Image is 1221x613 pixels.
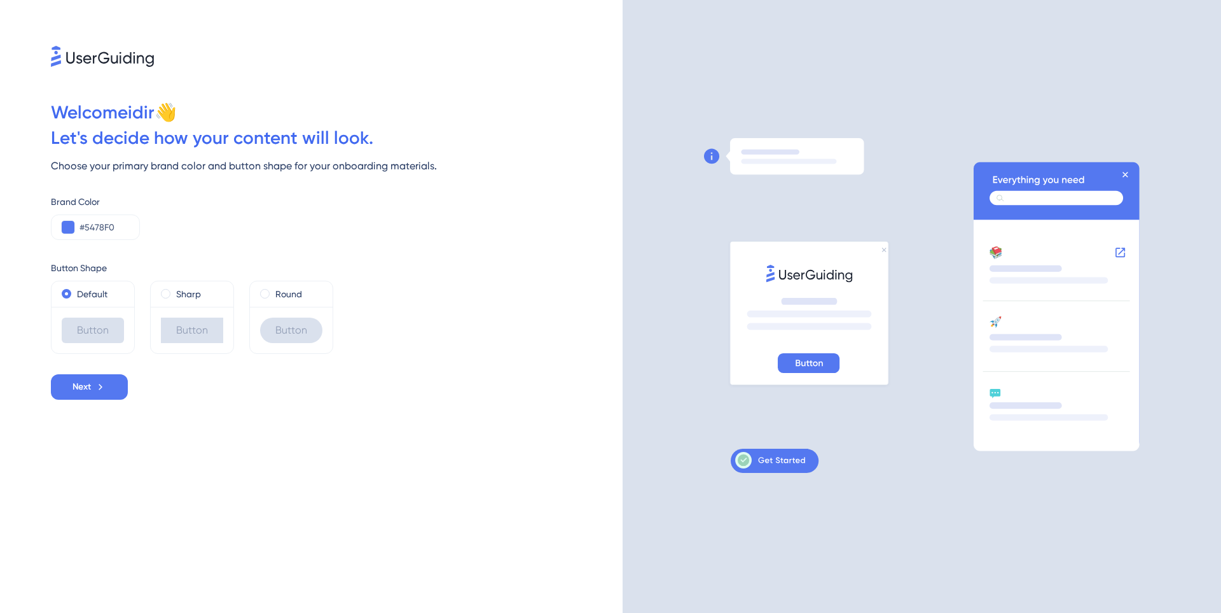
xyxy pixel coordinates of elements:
[260,318,322,343] div: Button
[62,318,124,343] div: Button
[51,100,623,125] div: Welcome idir 👋
[72,379,91,395] span: Next
[51,159,623,174] div: Choose your primary brand color and button shape for your onboarding materials.
[161,318,223,343] div: Button
[77,286,107,302] label: Default
[176,286,201,302] label: Sharp
[275,286,302,302] label: Round
[51,374,128,400] button: Next
[51,260,623,276] div: Button Shape
[51,194,623,209] div: Brand Color
[51,125,623,151] div: Let ' s decide how your content will look.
